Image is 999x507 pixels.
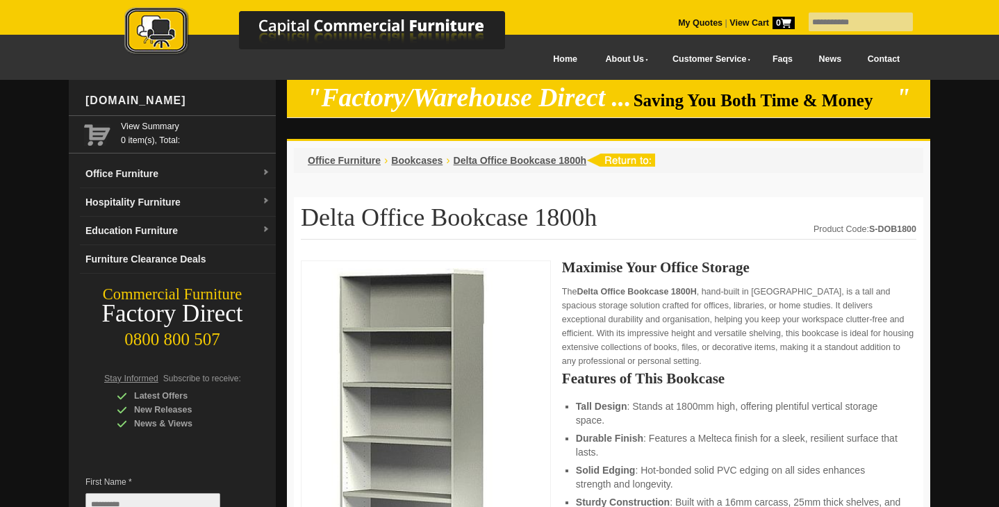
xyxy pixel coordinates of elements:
[576,463,902,491] li: : Hot-bonded solid PVC edging on all sides enhances strength and longevity.
[307,83,631,112] em: "Factory/Warehouse Direct ...
[576,399,902,427] li: : Stands at 1800mm high, offering plentiful vertical storage space.
[117,403,249,417] div: New Releases
[121,119,270,133] a: View Summary
[454,155,586,166] a: Delta Office Bookcase 1800h
[562,260,916,274] h2: Maximise Your Office Storage
[759,44,806,75] a: Faqs
[869,224,916,234] strong: S-DOB1800
[576,431,902,459] li: : Features a Melteca finish for a sleek, resilient surface that lasts.
[576,465,636,476] strong: Solid Edging
[104,374,158,383] span: Stay Informed
[301,204,916,240] h1: Delta Office Bookcase 1800h
[80,80,276,122] div: [DOMAIN_NAME]
[262,197,270,206] img: dropdown
[729,18,795,28] strong: View Cart
[262,169,270,177] img: dropdown
[69,285,276,304] div: Commercial Furniture
[85,475,241,489] span: First Name *
[678,18,723,28] a: My Quotes
[577,287,696,297] strong: Delta Office Bookcase 1800H
[117,417,249,431] div: News & Views
[576,401,627,412] strong: Tall Design
[591,44,657,75] a: About Us
[117,389,249,403] div: Latest Offers
[86,7,572,62] a: Capital Commercial Furniture Logo
[576,433,643,444] strong: Durable Finish
[80,217,276,245] a: Education Furnituredropdown
[727,18,795,28] a: View Cart0
[657,44,759,75] a: Customer Service
[634,91,894,110] span: Saving You Both Time & Money
[69,304,276,324] div: Factory Direct
[806,44,854,75] a: News
[773,17,795,29] span: 0
[86,7,572,58] img: Capital Commercial Furniture Logo
[80,188,276,217] a: Hospitality Furnituredropdown
[896,83,911,112] em: "
[80,245,276,274] a: Furniture Clearance Deals
[69,323,276,349] div: 0800 800 507
[562,285,916,368] p: The , hand-built in [GEOGRAPHIC_DATA], is a tall and spacious storage solution crafted for office...
[80,160,276,188] a: Office Furnituredropdown
[384,153,388,167] li: ›
[446,153,449,167] li: ›
[814,222,916,236] div: Product Code:
[854,44,913,75] a: Contact
[391,155,443,166] a: Bookcases
[163,374,241,383] span: Subscribe to receive:
[586,153,655,167] img: return to
[121,119,270,145] span: 0 item(s), Total:
[262,226,270,234] img: dropdown
[562,372,916,385] h2: Features of This Bookcase
[308,155,381,166] a: Office Furniture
